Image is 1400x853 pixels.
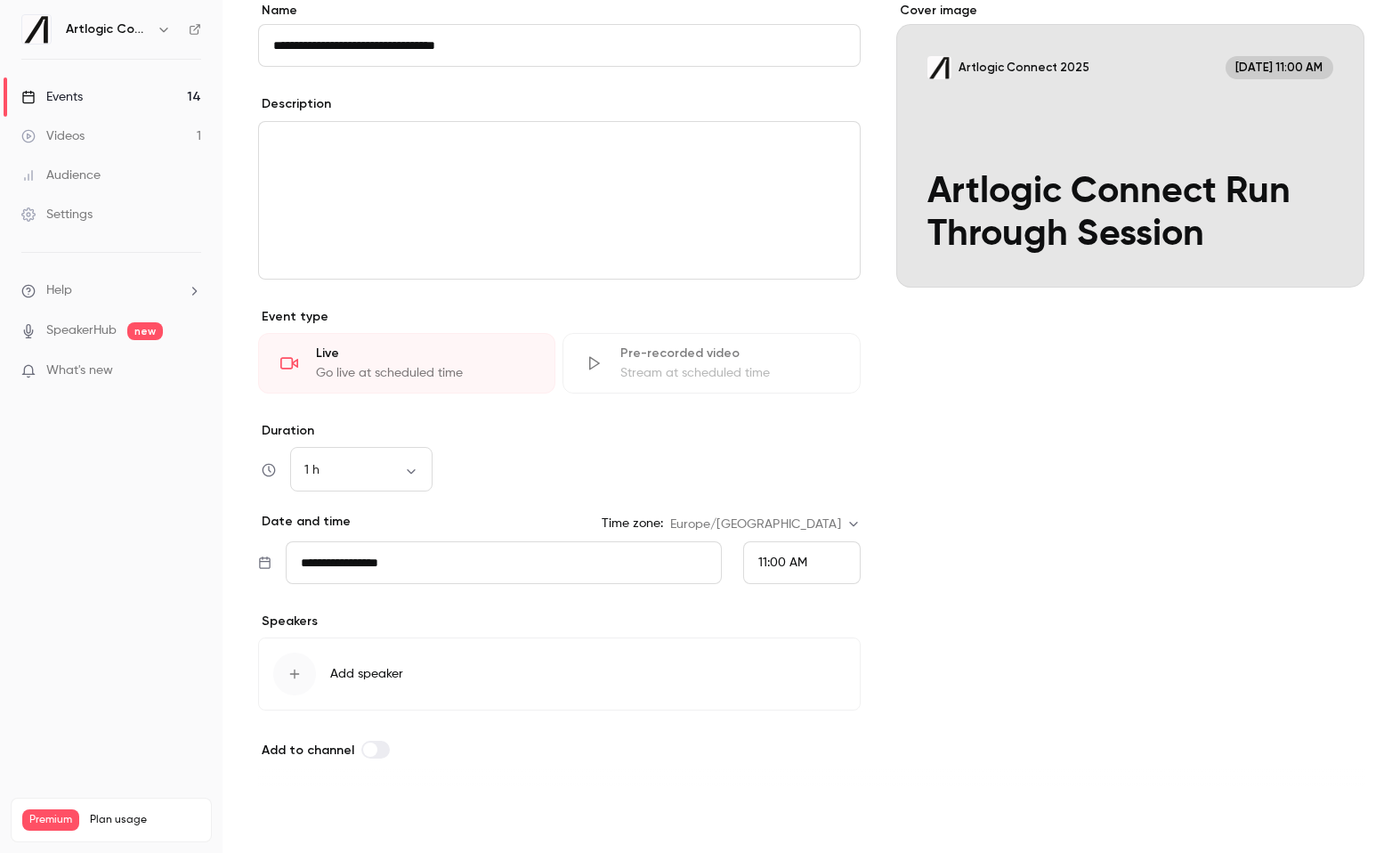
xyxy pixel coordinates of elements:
[258,121,861,280] section: description
[258,308,861,326] p: Event type
[21,206,93,223] div: Settings
[46,281,72,300] span: Help
[258,95,331,113] label: Description
[21,88,83,106] div: Events
[258,638,861,711] button: Add speaker
[22,809,79,831] span: Premium
[562,333,860,394] div: Pre-recorded videoStream at scheduled time
[21,127,85,145] div: Videos
[258,2,861,20] label: Name
[258,513,351,531] p: Date and time
[262,743,354,758] span: Add to channel
[22,15,51,44] img: Artlogic Connect 2025
[896,2,1364,20] label: Cover image
[620,345,838,362] div: Pre-recorded video
[330,665,403,683] span: Add speaker
[758,556,807,569] span: 11:00 AM
[290,461,433,479] div: 1 h
[66,20,150,38] h6: Artlogic Connect 2025
[127,322,163,340] span: new
[258,422,861,440] label: Duration
[21,167,101,184] div: Audience
[259,122,860,279] div: editor
[896,2,1364,288] section: Cover image
[258,803,322,839] button: Save
[620,364,838,382] div: Stream at scheduled time
[46,321,117,340] a: SpeakerHub
[46,362,113,380] span: What's new
[743,541,861,584] div: From
[670,516,861,533] div: Europe/[GEOGRAPHIC_DATA]
[90,813,200,827] span: Plan usage
[180,363,201,379] iframe: Noticeable Trigger
[602,515,663,532] label: Time zone:
[258,333,555,394] div: LiveGo live at scheduled time
[286,541,722,584] input: Tue, Feb 17, 2026
[316,364,533,382] div: Go live at scheduled time
[316,345,533,362] div: Live
[21,281,201,300] li: help-dropdown-opener
[258,613,861,630] p: Speakers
